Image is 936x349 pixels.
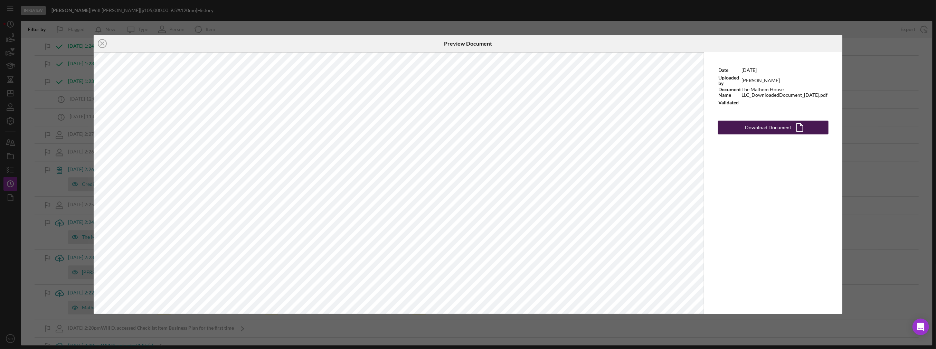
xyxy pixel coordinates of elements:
[741,75,829,86] td: [PERSON_NAME]
[718,100,739,105] b: Validated
[741,86,829,98] td: The Mathom House LLC_DownloadedDocument_[DATE].pdf
[444,40,492,47] h6: Preview Document
[718,121,829,134] button: Download Document
[718,75,739,86] b: Uploaded by
[718,86,741,98] b: Document Name
[741,66,829,75] td: [DATE]
[913,319,929,335] div: Open Intercom Messenger
[718,67,728,73] b: Date
[745,121,791,134] div: Download Document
